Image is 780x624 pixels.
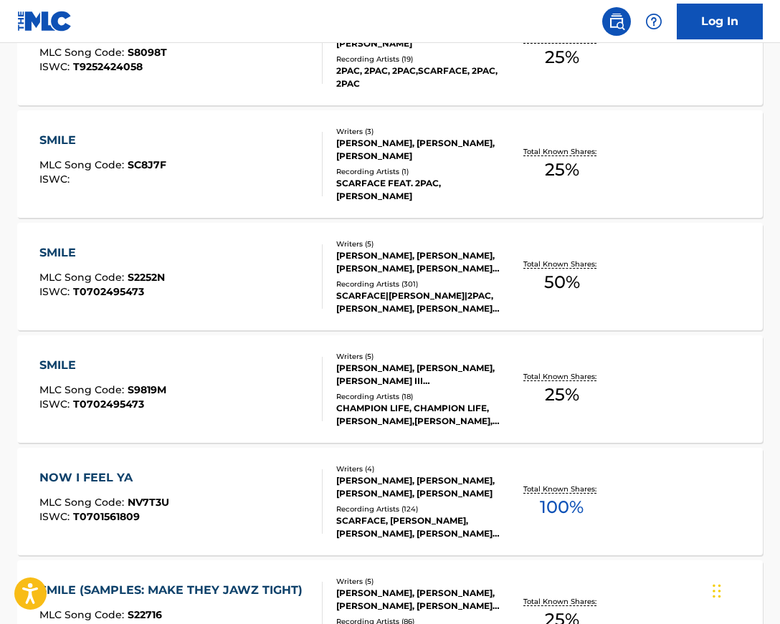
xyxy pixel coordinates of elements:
span: MLC Song Code : [39,271,128,284]
div: [PERSON_NAME], [PERSON_NAME], [PERSON_NAME], [PERSON_NAME], [PERSON_NAME] [336,587,500,613]
span: S9819M [128,383,166,396]
span: 25 % [545,382,579,408]
span: T9252424058 [73,60,143,73]
span: S8098T [128,46,167,59]
span: T0702495473 [73,398,144,411]
div: Recording Artists ( 301 ) [336,279,500,289]
div: [PERSON_NAME], [PERSON_NAME], [PERSON_NAME] III [PERSON_NAME], [PERSON_NAME], [PERSON_NAME] [336,362,500,388]
span: T0701561809 [73,510,140,523]
div: NOW I FEEL YA [39,469,169,486]
p: Total Known Shares: [523,146,600,157]
div: [PERSON_NAME], [PERSON_NAME], [PERSON_NAME], [PERSON_NAME] III [PERSON_NAME] [PERSON_NAME] [336,249,500,275]
a: SMILEMLC Song Code:SC8J7FISWC:Writers (3)[PERSON_NAME], [PERSON_NAME], [PERSON_NAME]Recording Art... [17,110,763,218]
div: SMILE [39,132,166,149]
span: MLC Song Code : [39,158,128,171]
a: NOW I FEEL YAMLC Song Code:NV7T3UISWC:T0701561809Writers (4)[PERSON_NAME], [PERSON_NAME], [PERSON... [17,448,763,555]
a: Log In [677,4,763,39]
span: ISWC : [39,398,73,411]
div: Writers ( 5 ) [336,351,500,362]
span: S2252N [128,271,165,284]
span: MLC Song Code : [39,383,128,396]
img: search [608,13,625,30]
div: SCARFACE|[PERSON_NAME]|2PAC, [PERSON_NAME], [PERSON_NAME], 2PAC, [PERSON_NAME], 2PAC, [PERSON_NAM... [336,289,500,315]
iframe: Chat Widget [708,555,780,624]
a: SMILEMLC Song Code:S2252NISWC:T0702495473Writers (5)[PERSON_NAME], [PERSON_NAME], [PERSON_NAME], ... [17,223,763,330]
div: SMILE [39,244,165,261]
span: 25 % [545,44,579,70]
div: Drag [713,570,721,613]
div: Writers ( 5 ) [336,576,500,587]
div: Recording Artists ( 124 ) [336,504,500,514]
div: Recording Artists ( 19 ) [336,54,500,64]
span: MLC Song Code : [39,46,128,59]
div: Writers ( 3 ) [336,126,500,137]
p: Total Known Shares: [523,371,600,382]
div: SCARFACE, [PERSON_NAME], [PERSON_NAME], [PERSON_NAME], [PERSON_NAME], [PERSON_NAME], [PERSON_NAME... [336,514,500,540]
p: Total Known Shares: [523,484,600,494]
img: MLC Logo [17,11,72,32]
span: S22716 [128,608,162,621]
div: SMILE [39,357,166,374]
span: NV7T3U [128,496,169,509]
span: T0702495473 [73,285,144,298]
p: Total Known Shares: [523,596,600,607]
div: [PERSON_NAME], [PERSON_NAME], [PERSON_NAME], [PERSON_NAME] [336,474,500,500]
div: Writers ( 4 ) [336,464,500,474]
p: Total Known Shares: [523,259,600,269]
div: SMILE (SAMPLES: MAKE THEY JAWZ TIGHT) [39,582,310,599]
span: SC8J7F [128,158,166,171]
div: Help [639,7,668,36]
img: help [645,13,662,30]
a: Public Search [602,7,631,36]
div: Recording Artists ( 1 ) [336,166,500,177]
div: 2PAC, 2PAC, 2PAC,SCARFACE, 2PAC, 2PAC [336,64,500,90]
div: Recording Artists ( 18 ) [336,391,500,402]
div: SCARFACE FEAT. 2PAC, [PERSON_NAME] [336,177,500,203]
span: 100 % [540,494,584,520]
a: SMILEMLC Song Code:S9819MISWC:T0702495473Writers (5)[PERSON_NAME], [PERSON_NAME], [PERSON_NAME] I... [17,335,763,443]
div: Writers ( 5 ) [336,239,500,249]
span: ISWC : [39,510,73,523]
span: MLC Song Code : [39,608,128,621]
span: 50 % [544,269,580,295]
span: MLC Song Code : [39,496,128,509]
span: 25 % [545,157,579,183]
span: ISWC : [39,60,73,73]
span: ISWC : [39,285,73,298]
div: [PERSON_NAME], [PERSON_NAME], [PERSON_NAME] [336,137,500,163]
div: CHAMPION LIFE, CHAMPION LIFE,[PERSON_NAME],[PERSON_NAME], CHAMPION LIFE, SCARFACE, CHAMPION LIFE ... [336,402,500,428]
span: ISWC : [39,173,73,186]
